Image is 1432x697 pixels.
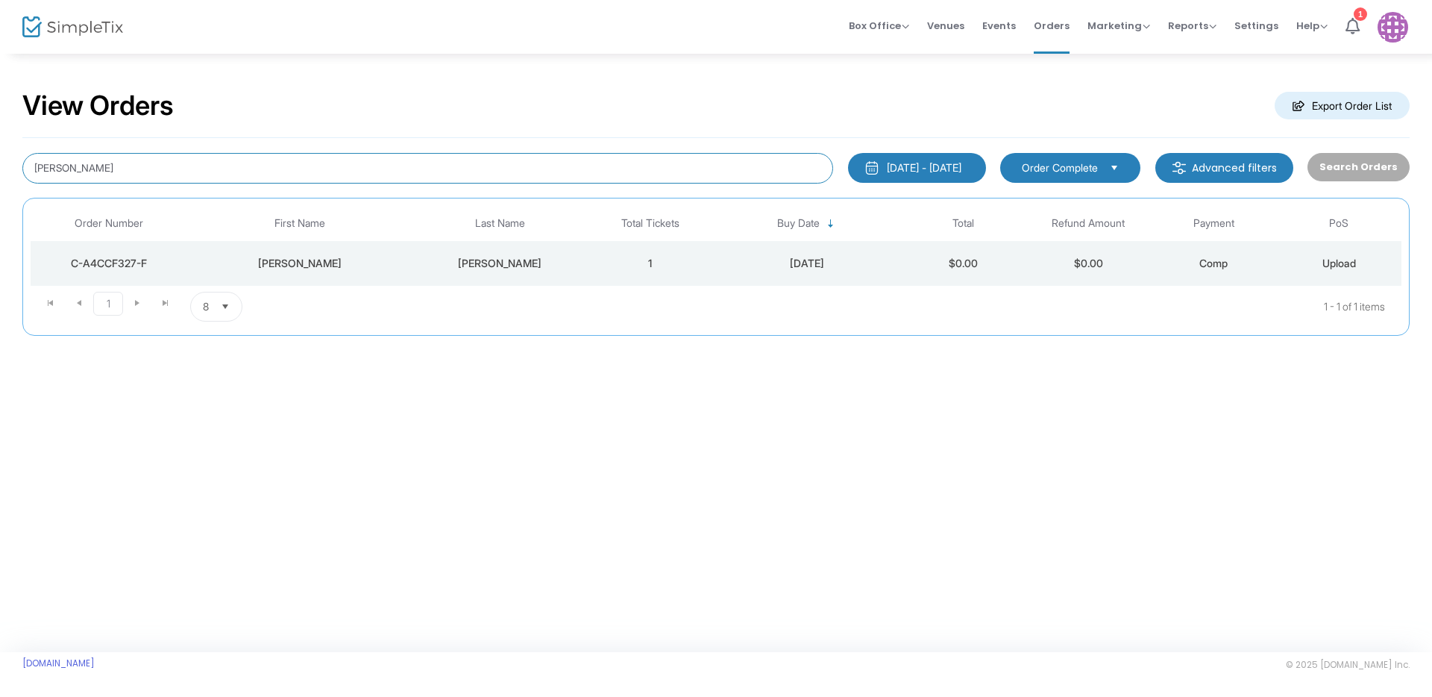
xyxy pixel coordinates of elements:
span: Venues [927,7,964,45]
span: Order Complete [1022,160,1098,175]
span: Marketing [1087,19,1150,33]
span: Payment [1193,217,1234,230]
span: Upload [1322,257,1356,269]
td: $0.00 [1026,241,1151,286]
span: Settings [1234,7,1278,45]
div: Sammy [191,256,409,271]
span: Sortable [825,218,837,230]
div: Data table [31,206,1401,286]
img: filter [1172,160,1187,175]
span: 8 [203,299,209,314]
th: Total Tickets [588,206,713,241]
kendo-pager-info: 1 - 1 of 1 items [391,292,1385,322]
button: Select [1104,160,1125,176]
span: First Name [274,217,325,230]
span: Reports [1168,19,1216,33]
div: C-A4CCF327-F [34,256,183,271]
span: Comp [1199,257,1228,269]
td: $0.00 [901,241,1026,286]
td: 1 [588,241,713,286]
m-button: Export Order List [1275,92,1410,119]
span: © 2025 [DOMAIN_NAME] Inc. [1286,659,1410,671]
th: Total [901,206,1026,241]
div: [DATE] - [DATE] [887,160,961,175]
th: Refund Amount [1026,206,1151,241]
div: 9/19/2025 [717,256,897,271]
span: Help [1296,19,1328,33]
span: Page 1 [93,292,123,316]
span: Last Name [475,217,525,230]
span: Orders [1034,7,1070,45]
span: Order Number [75,217,143,230]
button: Select [215,293,236,321]
span: Buy Date [777,217,820,230]
img: monthly [864,160,879,175]
m-button: Advanced filters [1155,153,1293,183]
div: 1 [1354,7,1367,21]
span: Events [982,7,1016,45]
a: [DOMAIN_NAME] [22,657,95,669]
h2: View Orders [22,90,174,122]
span: PoS [1329,217,1348,230]
span: Box Office [849,19,909,33]
input: Search by name, email, phone, order number, ip address, or last 4 digits of card [22,153,833,184]
div: Meckler [416,256,584,271]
